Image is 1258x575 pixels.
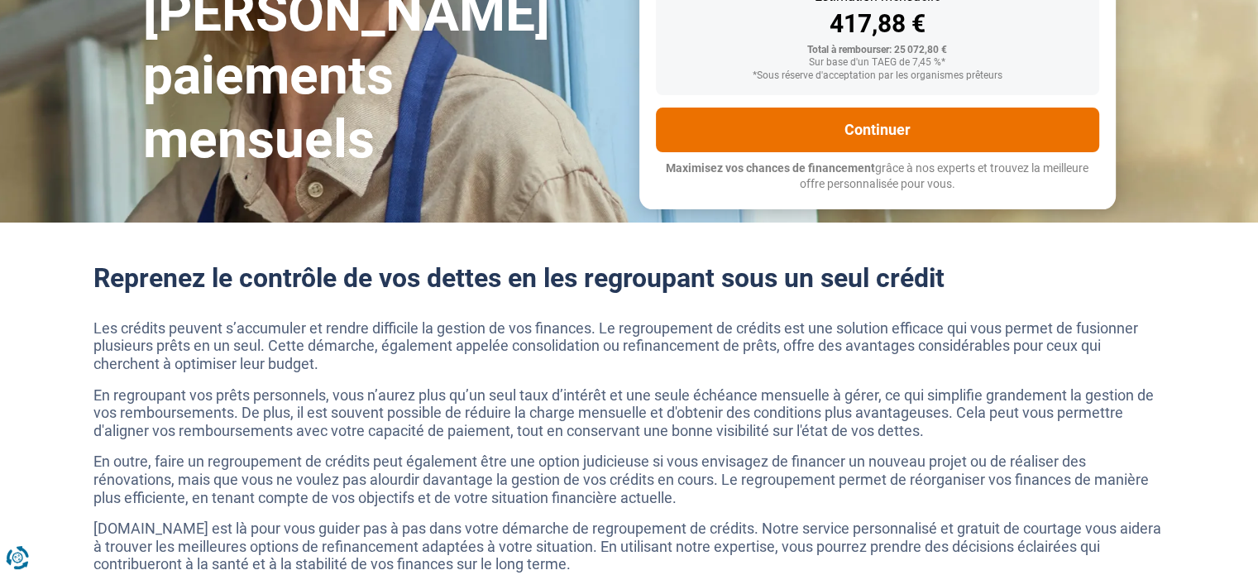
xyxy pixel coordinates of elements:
[93,319,1165,373] p: Les crédits peuvent s’accumuler et rendre difficile la gestion de vos finances. Le regroupement d...
[666,161,875,175] span: Maximisez vos chances de financement
[656,161,1099,193] p: grâce à nos experts et trouvez la meilleure offre personnalisée pour vous.
[93,453,1165,506] p: En outre, faire un regroupement de crédits peut également être une option judicieuse si vous envi...
[93,262,1165,294] h2: Reprenez le contrôle de vos dettes en les regroupant sous un seul crédit
[669,70,1086,82] div: *Sous réserve d'acceptation par les organismes prêteurs
[93,520,1165,573] p: [DOMAIN_NAME] est là pour vous guider pas à pas dans votre démarche de regroupement de crédits. N...
[656,108,1099,152] button: Continuer
[669,12,1086,36] div: 417,88 €
[669,57,1086,69] div: Sur base d'un TAEG de 7,45 %*
[669,45,1086,56] div: Total à rembourser: 25 072,80 €
[93,386,1165,440] p: En regroupant vos prêts personnels, vous n’aurez plus qu’un seul taux d’intérêt et une seule éché...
